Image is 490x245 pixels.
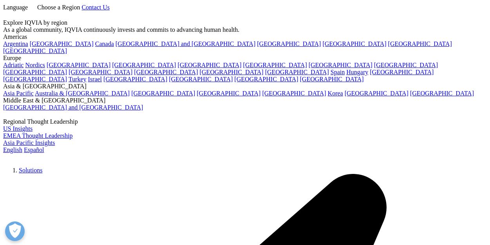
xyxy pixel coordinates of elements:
a: [GEOGRAPHIC_DATA] [30,40,94,47]
a: English [3,146,22,153]
button: Open Preferences [5,221,25,241]
a: [GEOGRAPHIC_DATA] [177,62,241,68]
a: [GEOGRAPHIC_DATA] [300,76,364,82]
a: Israel [88,76,102,82]
div: Regional Thought Leadership [3,118,487,125]
div: Explore IQVIA by region [3,19,487,26]
a: Adriatic [3,62,24,68]
a: Spain [331,69,345,75]
div: Middle East & [GEOGRAPHIC_DATA] [3,97,487,104]
span: Language [3,4,28,11]
a: Solutions [19,167,42,174]
a: Korea [328,90,343,97]
a: Argentina [3,40,28,47]
a: Asia Pacific Insights [3,139,55,146]
a: [GEOGRAPHIC_DATA] [345,90,409,97]
a: Asia Pacific [3,90,34,97]
a: [GEOGRAPHIC_DATA] [103,76,167,82]
a: [GEOGRAPHIC_DATA] [69,69,132,75]
a: [GEOGRAPHIC_DATA] [197,90,260,97]
a: [GEOGRAPHIC_DATA] [322,40,386,47]
a: [GEOGRAPHIC_DATA] [199,69,263,75]
a: Español [24,146,44,153]
a: [GEOGRAPHIC_DATA] [265,69,329,75]
a: [GEOGRAPHIC_DATA] [112,62,176,68]
a: [GEOGRAPHIC_DATA] and [GEOGRAPHIC_DATA] [3,104,143,111]
div: Europe [3,55,487,62]
a: [GEOGRAPHIC_DATA] [47,62,110,68]
span: Choose a Region [37,4,80,11]
a: US Insights [3,125,33,132]
a: [GEOGRAPHIC_DATA] [131,90,195,97]
a: [GEOGRAPHIC_DATA] and [GEOGRAPHIC_DATA] [116,40,255,47]
a: EMEA Thought Leadership [3,132,72,139]
a: [GEOGRAPHIC_DATA] [3,69,67,75]
a: Australia & [GEOGRAPHIC_DATA] [35,90,130,97]
a: [GEOGRAPHIC_DATA] [3,48,67,54]
a: Turkey [69,76,87,82]
a: Canada [95,40,114,47]
a: Nordics [25,62,45,68]
a: [GEOGRAPHIC_DATA] [309,62,372,68]
a: [GEOGRAPHIC_DATA] [370,69,434,75]
a: [GEOGRAPHIC_DATA] [3,76,67,82]
a: [GEOGRAPHIC_DATA] [134,69,198,75]
a: [GEOGRAPHIC_DATA] [374,62,438,68]
a: Contact Us [81,4,110,11]
a: [GEOGRAPHIC_DATA] [388,40,452,47]
a: [GEOGRAPHIC_DATA] [410,90,474,97]
a: [GEOGRAPHIC_DATA] [234,76,298,82]
a: [GEOGRAPHIC_DATA] [262,90,326,97]
div: As a global community, IQVIA continuously invests and commits to advancing human health. [3,26,487,33]
a: [GEOGRAPHIC_DATA] [169,76,233,82]
a: [GEOGRAPHIC_DATA] [243,62,307,68]
a: Hungary [346,69,368,75]
div: Asia & [GEOGRAPHIC_DATA] [3,83,487,90]
div: Americas [3,33,487,40]
a: [GEOGRAPHIC_DATA] [257,40,321,47]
